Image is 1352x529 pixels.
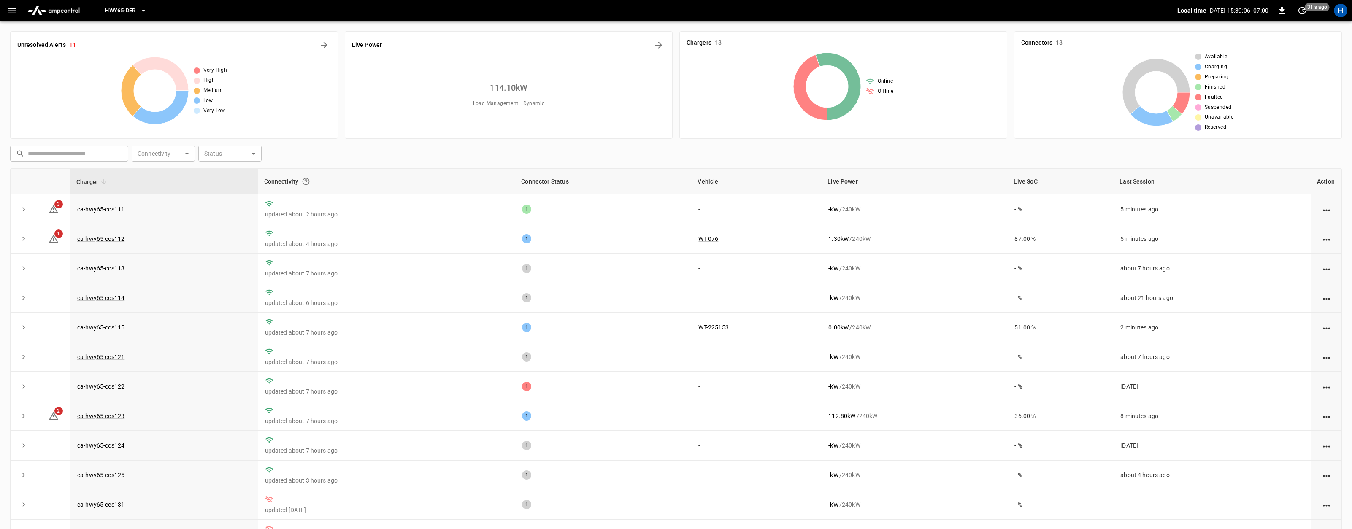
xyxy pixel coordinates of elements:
div: 1 [522,500,531,509]
div: 1 [522,264,531,273]
div: 1 [522,352,531,362]
p: 0.00 kW [828,323,849,332]
h6: 18 [715,38,722,48]
a: WT-225153 [698,324,728,331]
button: Energy Overview [652,38,665,52]
div: profile-icon [1334,4,1347,17]
p: updated about 2 hours ago [265,210,509,219]
span: Available [1205,53,1228,61]
button: expand row [17,262,30,275]
span: Very High [203,66,227,75]
p: - kW [828,382,838,391]
div: action cell options [1321,382,1332,391]
span: Online [878,77,893,86]
button: expand row [17,439,30,452]
div: 1 [522,470,531,480]
p: - kW [828,264,838,273]
p: updated about 7 hours ago [265,417,509,425]
div: action cell options [1321,323,1332,332]
p: updated about 7 hours ago [265,269,509,278]
p: updated about 7 hours ago [265,358,509,366]
div: / 240 kW [828,205,1001,213]
div: action cell options [1321,205,1332,213]
button: expand row [17,380,30,393]
div: / 240 kW [828,412,1001,420]
button: HWY65-DER [102,3,150,19]
span: HWY65-DER [105,6,135,16]
td: - % [1008,254,1114,283]
p: - kW [828,294,838,302]
td: - [692,283,822,313]
td: 87.00 % [1008,224,1114,254]
div: / 240 kW [828,441,1001,450]
a: 3 [49,205,59,212]
div: / 240 kW [828,382,1001,391]
p: updated [DATE] [265,506,509,514]
span: Load Management = Dynamic [473,100,545,108]
a: ca-hwy65-ccs121 [77,354,124,360]
td: - [1114,490,1311,520]
button: expand row [17,410,30,422]
td: about 4 hours ago [1114,461,1311,490]
th: Live SoC [1008,169,1114,194]
p: updated about 7 hours ago [265,328,509,337]
span: Unavailable [1205,113,1233,121]
td: 36.00 % [1008,401,1114,431]
span: 1 [54,229,63,238]
span: Faulted [1205,93,1223,102]
a: ca-hwy65-ccs123 [77,413,124,419]
th: Vehicle [692,169,822,194]
span: Medium [203,86,223,95]
p: updated about 7 hours ago [265,387,509,396]
td: - [692,194,822,224]
div: Connectivity [264,174,510,189]
p: updated about 4 hours ago [265,240,509,248]
span: 3 [54,200,63,208]
a: ca-hwy65-ccs115 [77,324,124,331]
th: Action [1311,169,1341,194]
button: expand row [17,321,30,334]
span: Charging [1205,63,1227,71]
th: Live Power [822,169,1008,194]
div: 1 [522,441,531,450]
a: ca-hwy65-ccs113 [77,265,124,272]
span: Offline [878,87,894,96]
h6: Connectors [1021,38,1052,48]
td: - % [1008,431,1114,460]
span: Low [203,97,213,105]
h6: 114.10 kW [489,81,527,94]
div: 1 [522,411,531,421]
td: - [692,490,822,520]
button: expand row [17,291,30,304]
a: ca-hwy65-ccs114 [77,294,124,301]
div: action cell options [1321,471,1332,479]
p: Local time [1177,6,1206,15]
div: 1 [522,323,531,332]
p: [DATE] 15:39:06 -07:00 [1208,6,1268,15]
td: 8 minutes ago [1114,401,1311,431]
td: - [692,342,822,372]
td: - [692,372,822,401]
td: [DATE] [1114,431,1311,460]
div: / 240 kW [828,471,1001,479]
span: Reserved [1205,123,1226,132]
button: expand row [17,469,30,481]
div: 1 [522,382,531,391]
p: updated about 3 hours ago [265,476,509,485]
button: expand row [17,203,30,216]
p: - kW [828,441,838,450]
div: / 240 kW [828,500,1001,509]
div: / 240 kW [828,353,1001,361]
td: - [692,461,822,490]
td: - % [1008,490,1114,520]
span: Suspended [1205,103,1232,112]
td: - [692,431,822,460]
p: updated about 7 hours ago [265,446,509,455]
h6: Live Power [352,40,382,50]
span: High [203,76,215,85]
div: action cell options [1321,441,1332,450]
th: Connector Status [515,169,692,194]
td: - % [1008,342,1114,372]
a: 2 [49,412,59,419]
td: 5 minutes ago [1114,194,1311,224]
